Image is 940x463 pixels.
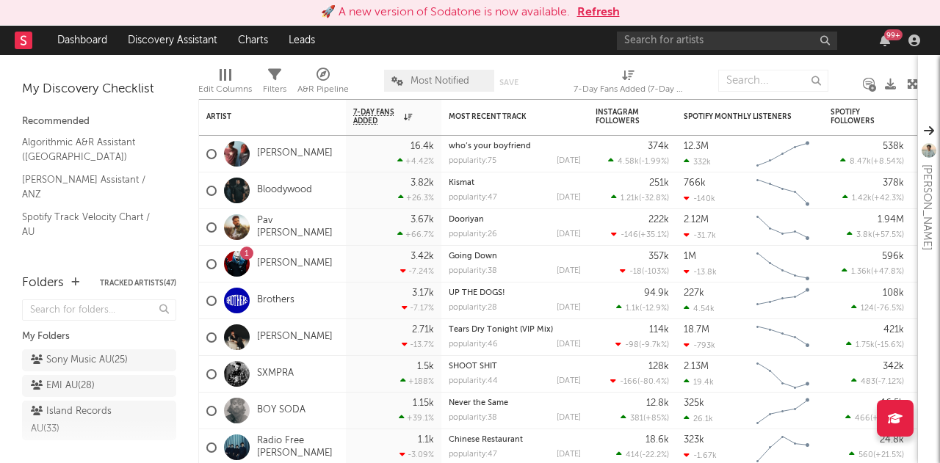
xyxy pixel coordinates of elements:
[22,81,176,98] div: My Discovery Checklist
[22,349,176,371] a: Sony Music AU(25)
[399,413,434,423] div: +39.1 %
[849,450,904,459] div: ( )
[851,268,871,276] span: 1.36k
[411,178,434,188] div: 3.82k
[621,413,669,423] div: ( )
[402,340,434,349] div: -13.7 %
[642,305,667,313] span: -12.9 %
[625,341,639,349] span: -98
[878,215,904,225] div: 1.94M
[918,164,936,250] div: [PERSON_NAME]
[750,356,816,393] svg: Chart title
[449,252,581,260] div: Going Down
[412,325,434,335] div: 2.71k
[858,451,873,459] span: 560
[684,112,794,121] div: Spotify Monthly Listeners
[31,377,95,395] div: EMI AU ( 28 )
[856,341,875,349] span: 1.75k
[649,325,669,335] div: 114k
[449,216,581,224] div: Dooriyan
[608,156,669,166] div: ( )
[618,158,639,166] span: 4.58k
[684,142,709,151] div: 12.3M
[880,34,890,46] button: 99+
[574,81,684,98] div: 7-Day Fans Added (7-Day Fans Added)
[883,325,904,335] div: 421k
[750,172,816,209] svg: Chart title
[400,266,434,276] div: -7.24 %
[449,289,581,297] div: UP THE DOGS!
[557,304,581,312] div: [DATE]
[449,252,497,260] a: Going Down
[557,157,581,165] div: [DATE]
[257,404,305,417] a: BOY SODA
[499,79,518,87] button: Save
[449,194,497,202] div: popularity: 47
[621,194,639,203] span: 1.21k
[411,76,469,86] span: Most Notified
[883,178,904,188] div: 378k
[22,113,176,131] div: Recommended
[842,266,904,276] div: ( )
[620,266,669,276] div: ( )
[31,403,134,438] div: Island Records AU ( 33 )
[449,179,474,187] a: Kismat
[684,194,715,203] div: -140k
[557,340,581,349] div: [DATE]
[642,451,667,459] span: -22.2 %
[257,258,333,270] a: [PERSON_NAME]
[449,142,531,150] a: who’s your boyfriend
[411,252,434,261] div: 3.42k
[880,435,904,445] div: 24.8k
[263,62,286,105] div: Filters
[750,282,816,319] svg: Chart title
[557,194,581,202] div: [DATE]
[846,340,904,349] div: ( )
[861,305,874,313] span: 124
[449,304,497,312] div: popularity: 28
[616,303,669,313] div: ( )
[411,215,434,225] div: 3.67k
[449,414,497,422] div: popularity: 38
[750,209,816,246] svg: Chart title
[649,178,669,188] div: 251k
[411,142,434,151] div: 16.4k
[557,451,581,459] div: [DATE]
[413,398,434,408] div: 1.15k
[297,81,349,98] div: A&R Pipeline
[641,341,667,349] span: -9.7k %
[856,231,872,239] span: 3.8k
[449,399,508,407] a: Never the Same
[397,230,434,239] div: +66.7 %
[611,193,669,203] div: ( )
[646,415,667,423] span: +85 %
[397,156,434,166] div: +4.42 %
[684,340,715,350] div: -793k
[684,377,714,387] div: 19.4k
[684,252,696,261] div: 1M
[842,193,904,203] div: ( )
[621,231,638,239] span: -146
[449,451,497,459] div: popularity: 47
[684,267,717,277] div: -13.8k
[47,26,117,55] a: Dashboard
[874,194,902,203] span: +42.3 %
[615,340,669,349] div: ( )
[557,377,581,385] div: [DATE]
[648,252,669,261] div: 357k
[257,147,333,160] a: [PERSON_NAME]
[449,436,523,444] a: Chinese Restaurant
[198,62,252,105] div: Edit Columns
[626,451,640,459] span: 414
[684,304,715,313] div: 4.54k
[641,194,667,203] span: -32.8 %
[644,288,669,298] div: 94.9k
[850,158,871,166] span: 8.47k
[22,299,176,321] input: Search for folders...
[449,326,581,334] div: Tears Dry Tonight (VIP Mix)
[449,436,581,444] div: Chinese Restaurant
[278,26,325,55] a: Leads
[718,70,828,92] input: Search...
[412,288,434,298] div: 3.17k
[877,341,902,349] span: -15.6 %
